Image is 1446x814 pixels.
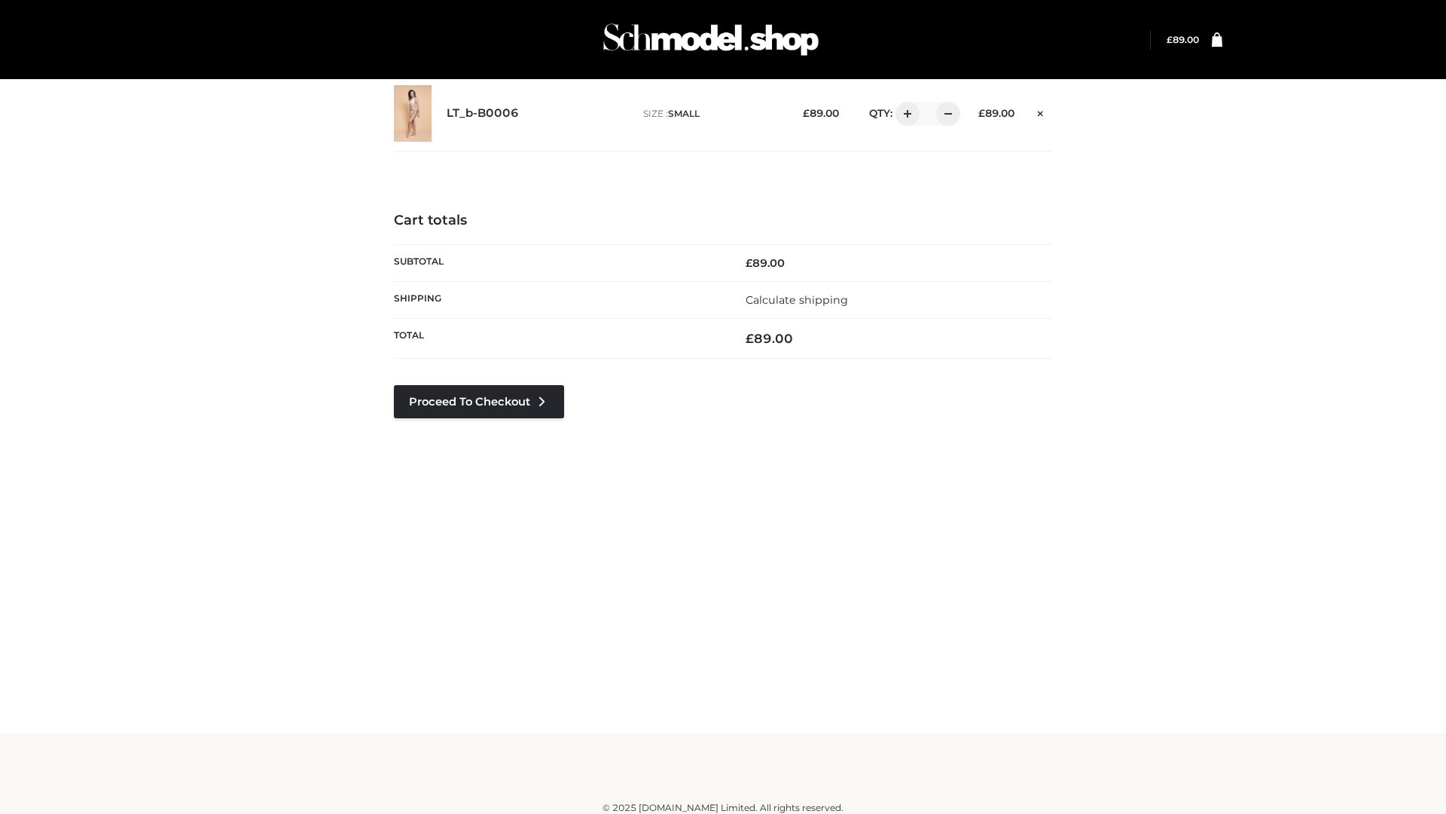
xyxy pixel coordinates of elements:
bdi: 89.00 [1167,34,1199,45]
span: SMALL [668,108,700,119]
span: £ [978,107,985,119]
h4: Cart totals [394,213,1052,229]
a: Calculate shipping [746,293,848,307]
a: Remove this item [1030,102,1052,121]
th: Total [394,319,723,359]
span: £ [746,256,752,270]
span: £ [1167,34,1173,45]
div: QTY: [854,102,955,126]
bdi: 89.00 [746,256,785,270]
a: LT_b-B0006 [447,106,519,121]
th: Subtotal [394,244,723,281]
span: £ [803,107,810,119]
bdi: 89.00 [746,331,793,346]
p: size : [643,107,779,121]
a: £89.00 [1167,34,1199,45]
bdi: 89.00 [803,107,839,119]
th: Shipping [394,281,723,318]
bdi: 89.00 [978,107,1014,119]
a: Proceed to Checkout [394,385,564,418]
img: Schmodel Admin 964 [598,10,824,69]
span: £ [746,331,754,346]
